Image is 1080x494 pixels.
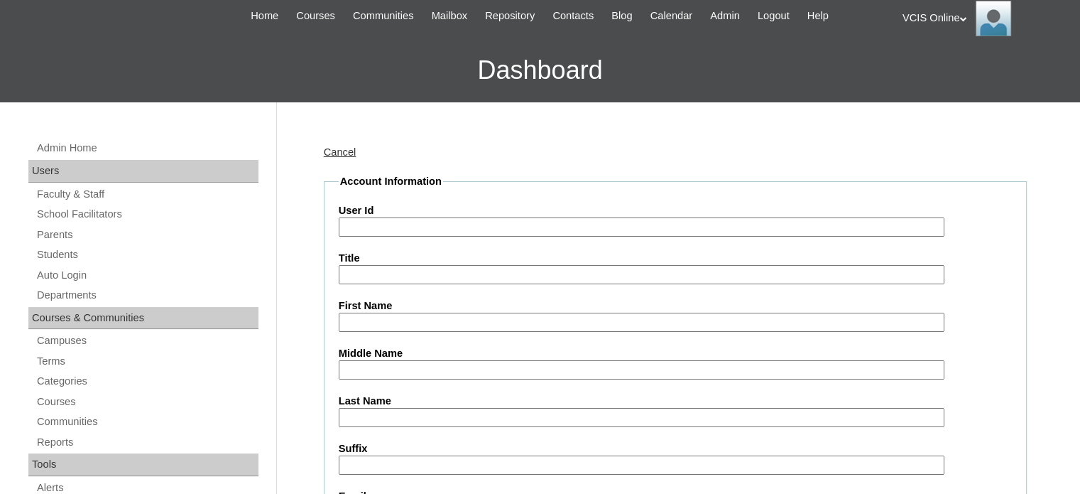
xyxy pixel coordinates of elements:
[650,8,692,24] span: Calendar
[339,394,1012,409] label: Last Name
[28,453,258,476] div: Tools
[36,413,258,431] a: Communities
[36,186,258,203] a: Faculty & Staff
[485,8,535,24] span: Repository
[545,8,601,24] a: Contacts
[339,346,1012,361] label: Middle Name
[296,8,335,24] span: Courses
[289,8,342,24] a: Courses
[36,286,258,304] a: Departments
[339,251,1012,266] label: Title
[346,8,421,24] a: Communities
[36,434,258,451] a: Reports
[604,8,639,24] a: Blog
[800,8,836,24] a: Help
[36,332,258,350] a: Campuses
[36,393,258,411] a: Courses
[758,8,790,24] span: Logout
[339,441,1012,456] label: Suffix
[36,246,258,264] a: Students
[611,8,632,24] span: Blog
[902,1,1066,36] div: VCIS Online
[552,8,594,24] span: Contacts
[425,8,475,24] a: Mailbox
[36,353,258,370] a: Terms
[244,8,285,24] a: Home
[339,299,1012,313] label: First Name
[807,8,829,24] span: Help
[643,8,699,24] a: Calendar
[478,8,542,24] a: Repository
[36,372,258,390] a: Categories
[976,1,1011,36] img: VCIS Online Admin
[28,160,258,183] div: Users
[324,146,356,158] a: Cancel
[7,38,1073,102] h3: Dashboard
[28,307,258,330] div: Courses & Communities
[36,267,258,284] a: Auto Login
[36,205,258,223] a: School Facilitators
[353,8,414,24] span: Communities
[36,226,258,244] a: Parents
[339,203,1012,218] label: User Id
[36,139,258,157] a: Admin Home
[251,8,278,24] span: Home
[710,8,740,24] span: Admin
[339,174,443,189] legend: Account Information
[703,8,747,24] a: Admin
[751,8,797,24] a: Logout
[432,8,468,24] span: Mailbox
